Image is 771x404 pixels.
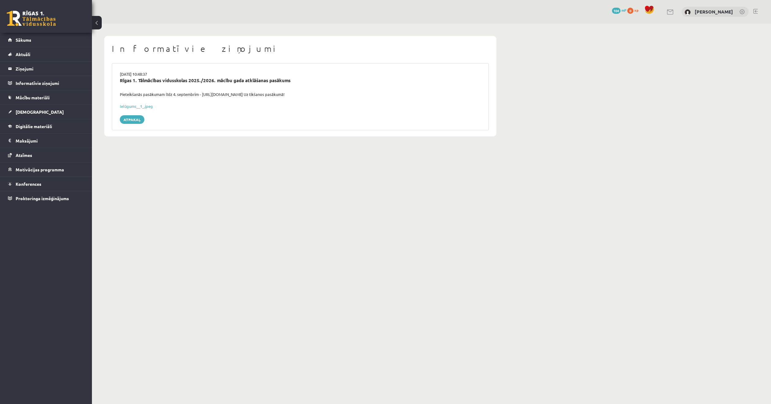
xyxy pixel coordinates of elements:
[120,77,481,84] div: Rīgas 1. Tālmācības vidusskolas 2025./2026. mācību gada atklāšanas pasākums
[627,8,633,14] span: 0
[16,51,30,57] span: Aktuāli
[112,44,489,54] h1: Informatīvie ziņojumi
[7,11,56,26] a: Rīgas 1. Tālmācības vidusskola
[8,177,84,191] a: Konferences
[8,191,84,205] a: Proktoringa izmēģinājums
[8,105,84,119] a: [DEMOGRAPHIC_DATA]
[8,162,84,177] a: Motivācijas programma
[16,134,84,148] legend: Maksājumi
[8,119,84,133] a: Digitālie materiāli
[120,104,153,109] a: Ielūgums__1_.jpeg
[634,8,638,13] span: xp
[8,47,84,61] a: Aktuāli
[16,152,32,158] span: Atzīmes
[612,8,626,13] a: 104 mP
[16,196,69,201] span: Proktoringa izmēģinājums
[685,9,691,15] img: Renārs Konjuševskis
[612,8,621,14] span: 104
[115,91,485,97] div: Pieteikšanās pasākumam līdz 4. septembrim - [URL][DOMAIN_NAME] Uz tikšanos pasākumā!
[16,62,84,76] legend: Ziņojumi
[120,115,144,124] a: Atpakaļ
[16,76,84,90] legend: Informatīvie ziņojumi
[8,148,84,162] a: Atzīmes
[16,181,41,187] span: Konferences
[8,33,84,47] a: Sākums
[8,134,84,148] a: Maksājumi
[8,90,84,105] a: Mācību materiāli
[627,8,641,13] a: 0 xp
[16,37,31,43] span: Sākums
[695,9,733,15] a: [PERSON_NAME]
[8,62,84,76] a: Ziņojumi
[16,167,64,172] span: Motivācijas programma
[621,8,626,13] span: mP
[8,76,84,90] a: Informatīvie ziņojumi
[115,71,485,77] div: [DATE] 10:48:37
[16,124,52,129] span: Digitālie materiāli
[16,109,64,115] span: [DEMOGRAPHIC_DATA]
[16,95,50,100] span: Mācību materiāli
